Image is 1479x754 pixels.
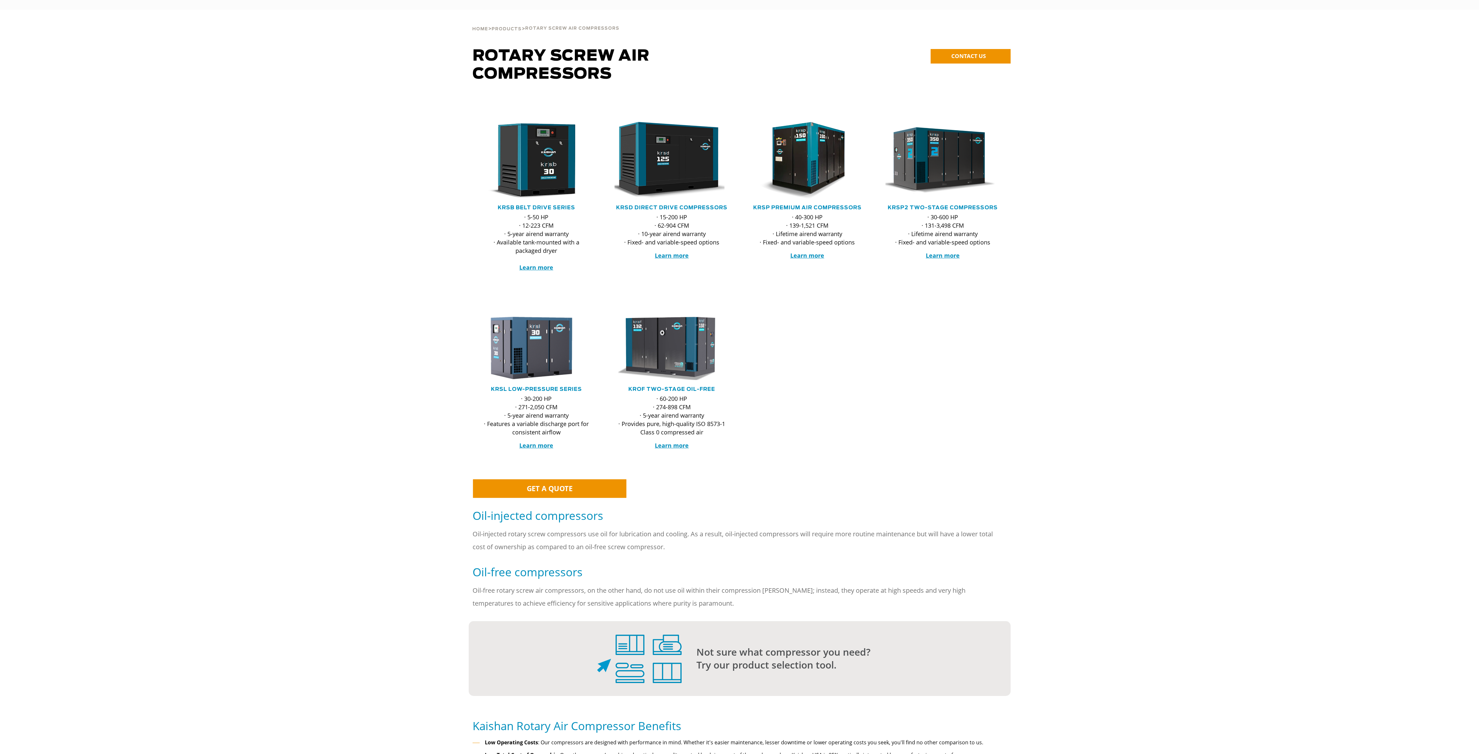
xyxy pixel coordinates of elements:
[615,394,729,436] p: · 60-200 HP · 274-898 CFM · 5-year airend warranty · Provides pure, high-quality ISO 8573-1 Class...
[479,122,594,199] div: krsb30
[655,252,689,259] a: Learn more
[615,315,729,381] div: krof132
[474,315,589,381] img: krsl30
[479,315,594,381] div: krsl30
[696,646,985,671] p: Not sure what compressor you need? Try our product selection tool.
[472,26,488,32] a: Home
[745,122,860,199] img: krsp150
[750,122,865,199] div: krsp150
[473,719,1007,733] h5: Kaishan Rotary Air Compressor Benefits
[628,387,715,392] a: KROF TWO-STAGE OIL-FREE
[492,27,522,31] span: Products
[479,213,594,272] p: · 5-50 HP · 12-223 CFM · 5-year airend warranty · Available tank-mounted with a packaged dryer
[885,122,1000,199] div: krsp350
[473,508,1007,523] h5: Oil-injected compressors
[888,205,998,210] a: KRSP2 Two-Stage Compressors
[485,739,538,746] strong: Low Operating Costs
[491,387,582,392] a: KRSL Low-Pressure Series
[525,26,619,31] span: Rotary Screw Air Compressors
[473,584,1007,610] p: Oil-free rotary screw air compressors, on the other hand, do not use oil within their compression...
[473,635,682,683] div: product select tool icon
[750,213,865,246] p: · 40-300 HP · 139-1,521 CFM · Lifetime airend warranty · Fixed- and variable-speed options
[519,263,553,271] a: Learn more
[616,205,727,210] a: KRSD Direct Drive Compressors
[931,49,1011,64] a: CONTACT US
[473,479,626,498] a: GET A QUOTE
[926,252,960,259] a: Learn more
[473,565,1007,579] h5: Oil-free compressors
[472,10,619,34] div: > >
[885,213,1000,246] p: · 30-600 HP · 131-3,498 CFM · Lifetime airend warranty · Fixed- and variable-speed options
[526,483,573,493] span: GET A QUOTE
[615,213,729,246] p: · 15-200 HP · 62-904 CFM · 10-year airend warranty · Fixed- and variable-speed options
[473,48,650,82] span: Rotary Screw Air Compressors
[881,122,995,199] img: krsp350
[951,52,986,60] span: CONTACT US
[492,26,522,32] a: Products
[655,441,689,449] a: Learn more
[519,441,553,449] a: Learn more
[753,205,862,210] a: KRSP Premium Air Compressors
[473,528,1007,553] p: Oil-injected rotary screw compressors use oil for lubrication and cooling. As a result, oil-injec...
[474,122,589,199] img: krsb30
[790,252,824,259] a: Learn more
[472,27,488,31] span: Home
[615,122,729,199] div: krsd125
[498,205,575,210] a: KRSB Belt Drive Series
[473,738,1007,747] li: : Our compressors are designed with performance in mind. Whether it's easier maintenance, lesser ...
[597,635,682,683] img: product select tool icon
[610,122,725,199] img: krsd125
[479,394,594,436] p: · 30-200 HP · 271-2,050 CFM · 5-year airend warranty · Features a variable discharge port for con...
[610,315,725,381] img: krof132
